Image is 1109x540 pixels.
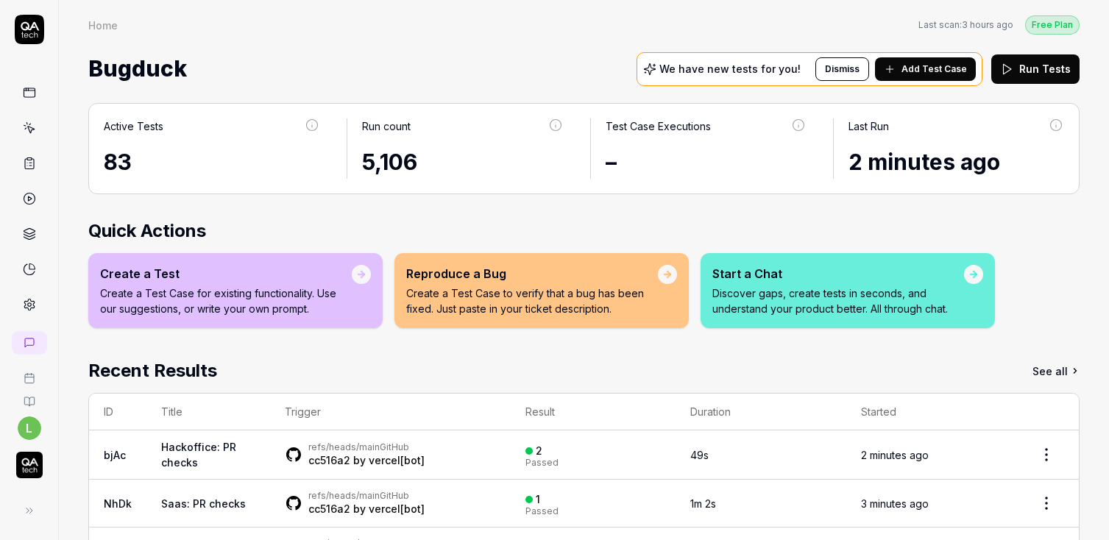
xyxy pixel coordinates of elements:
[712,265,964,283] div: Start a Chat
[12,331,47,355] a: New conversation
[848,149,1000,175] time: 2 minutes ago
[606,146,807,179] div: –
[89,394,146,430] th: ID
[901,63,967,76] span: Add Test Case
[406,265,658,283] div: Reproduce a Bug
[918,18,1013,32] span: Last scan:
[308,502,425,516] div: by
[1025,15,1080,35] button: Free Plan
[406,285,658,316] p: Create a Test Case to verify that a bug has been fixed. Just paste in your ticket description.
[991,54,1080,84] button: Run Tests
[369,454,425,466] a: vercel[bot]
[875,57,976,81] button: Add Test Case
[848,118,889,134] div: Last Run
[146,394,270,430] th: Title
[676,394,846,430] th: Duration
[104,118,163,134] div: Active Tests
[6,360,52,384] a: Book a call with us
[88,18,118,32] div: Home
[690,497,716,510] time: 1m 2s
[6,440,52,481] button: QA Tech Logo
[161,497,246,510] a: Saas: PR checks
[308,453,425,468] div: by
[308,441,425,453] div: GitHub
[16,452,43,478] img: QA Tech Logo
[712,285,964,316] p: Discover gaps, create tests in seconds, and understand your product better. All through chat.
[690,449,709,461] time: 49s
[308,441,380,452] a: refs/heads/main
[88,218,1080,244] h2: Quick Actions
[104,146,320,179] div: 83
[369,502,425,515] a: vercel[bot]
[6,384,52,408] a: Documentation
[308,502,350,515] a: cc516a2
[100,265,352,283] div: Create a Test
[1032,358,1080,384] a: See all
[918,18,1013,32] button: Last scan:3 hours ago
[362,118,411,134] div: Run count
[536,493,540,506] div: 1
[104,497,132,510] a: NhDk
[861,449,929,461] time: 2 minutes ago
[270,394,511,430] th: Trigger
[511,394,676,430] th: Result
[308,490,425,502] div: GitHub
[815,57,869,81] button: Dismiss
[308,490,380,501] a: refs/heads/main
[18,416,41,440] button: l
[525,507,559,516] div: Passed
[100,285,352,316] p: Create a Test Case for existing functionality. Use our suggestions, or write your own prompt.
[606,118,711,134] div: Test Case Executions
[104,449,126,461] a: bjAc
[846,394,1014,430] th: Started
[308,454,350,466] a: cc516a2
[362,146,563,179] div: 5,106
[659,64,801,74] p: We have new tests for you!
[962,19,1013,30] time: 3 hours ago
[525,458,559,467] div: Passed
[861,497,929,510] time: 3 minutes ago
[161,441,236,469] a: Hackoffice: PR checks
[88,49,187,88] span: Bugduck
[536,444,542,458] div: 2
[88,358,217,384] h2: Recent Results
